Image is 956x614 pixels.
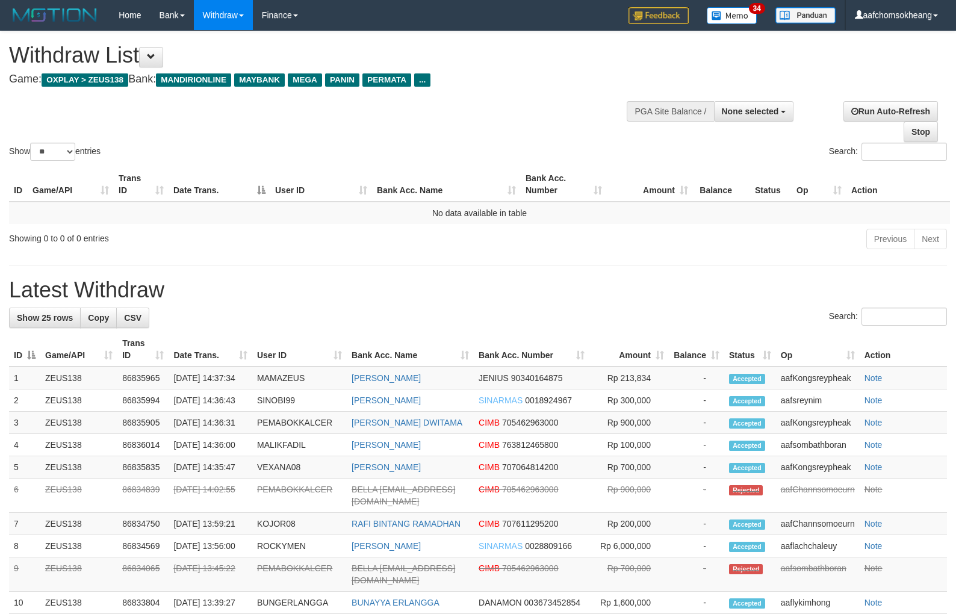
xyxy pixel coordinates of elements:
td: Rp 1,600,000 [589,592,669,614]
td: 86833804 [117,592,169,614]
td: 86834065 [117,557,169,592]
span: Copy 705462963000 to clipboard [502,563,558,573]
th: User ID: activate to sort column ascending [270,167,372,202]
td: Rp 200,000 [589,513,669,535]
span: Copy 763812465800 to clipboard [502,440,558,450]
span: 34 [749,3,765,14]
td: - [669,456,724,479]
th: Action [860,332,947,367]
a: Note [864,462,883,472]
input: Search: [861,143,947,161]
a: [PERSON_NAME] [352,440,421,450]
a: [PERSON_NAME] DWITAMA [352,418,462,427]
span: Accepted [729,519,765,530]
td: 86835965 [117,367,169,389]
th: Amount: activate to sort column ascending [589,332,669,367]
div: PGA Site Balance / [627,101,713,122]
a: Run Auto-Refresh [843,101,938,122]
td: KOJOR08 [252,513,347,535]
td: PEMABOKKALCER [252,557,347,592]
th: Trans ID: activate to sort column ascending [114,167,169,202]
td: [DATE] 13:39:27 [169,592,252,614]
th: Balance [693,167,750,202]
td: - [669,367,724,389]
td: 6 [9,479,40,513]
td: 1 [9,367,40,389]
td: aafKongsreypheak [776,367,860,389]
span: Accepted [729,441,765,451]
span: MAYBANK [234,73,285,87]
span: SINARMAS [479,541,523,551]
td: aafChannsomoeurn [776,513,860,535]
a: Copy [80,308,117,328]
a: [PERSON_NAME] [352,462,421,472]
img: MOTION_logo.png [9,6,101,24]
td: - [669,434,724,456]
input: Search: [861,308,947,326]
label: Show entries [9,143,101,161]
a: Note [864,418,883,427]
img: panduan.png [775,7,836,23]
label: Search: [829,143,947,161]
a: Note [864,373,883,383]
img: Feedback.jpg [629,7,689,24]
td: [DATE] 14:36:31 [169,412,252,434]
td: aaflykimhong [776,592,860,614]
span: Copy 705462963000 to clipboard [502,485,558,494]
span: OXPLAY > ZEUS138 [42,73,128,87]
td: - [669,513,724,535]
td: [DATE] 14:02:55 [169,479,252,513]
td: ZEUS138 [40,412,117,434]
a: Note [864,563,883,573]
th: Bank Acc. Name: activate to sort column ascending [347,332,474,367]
span: CIMB [479,485,500,494]
td: ZEUS138 [40,535,117,557]
img: Button%20Memo.svg [707,7,757,24]
td: aafsombathboran [776,557,860,592]
td: - [669,535,724,557]
span: PANIN [325,73,359,87]
th: Date Trans.: activate to sort column descending [169,167,270,202]
td: - [669,557,724,592]
span: Accepted [729,598,765,609]
select: Showentries [30,143,75,161]
td: PEMABOKKALCER [252,412,347,434]
a: [PERSON_NAME] [352,395,421,405]
span: Accepted [729,374,765,384]
h1: Withdraw List [9,43,625,67]
td: Rp 100,000 [589,434,669,456]
td: aafKongsreypheak [776,456,860,479]
td: 10 [9,592,40,614]
td: aafKongsreypheak [776,412,860,434]
span: CIMB [479,440,500,450]
a: BELLA [EMAIL_ADDRESS][DOMAIN_NAME] [352,485,455,506]
span: Rejected [729,485,763,495]
td: 9 [9,557,40,592]
td: [DATE] 14:35:47 [169,456,252,479]
td: 86834750 [117,513,169,535]
th: Op: activate to sort column ascending [776,332,860,367]
a: Next [914,229,947,249]
span: Rejected [729,564,763,574]
a: Note [864,485,883,494]
span: CIMB [479,462,500,472]
span: Copy 707064814200 to clipboard [502,462,558,472]
a: [PERSON_NAME] [352,373,421,383]
th: Balance: activate to sort column ascending [669,332,724,367]
a: Note [864,541,883,551]
th: Game/API: activate to sort column ascending [28,167,114,202]
span: Copy 0018924967 to clipboard [525,395,572,405]
span: CIMB [479,563,500,573]
td: VEXANA08 [252,456,347,479]
td: ZEUS138 [40,389,117,412]
span: Copy [88,313,109,323]
td: Rp 900,000 [589,479,669,513]
td: [DATE] 14:36:00 [169,434,252,456]
td: 7 [9,513,40,535]
td: 86836014 [117,434,169,456]
a: [PERSON_NAME] [352,541,421,551]
td: ZEUS138 [40,434,117,456]
span: PERMATA [362,73,411,87]
td: 3 [9,412,40,434]
a: BUNAYYA ERLANGGA [352,598,439,607]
